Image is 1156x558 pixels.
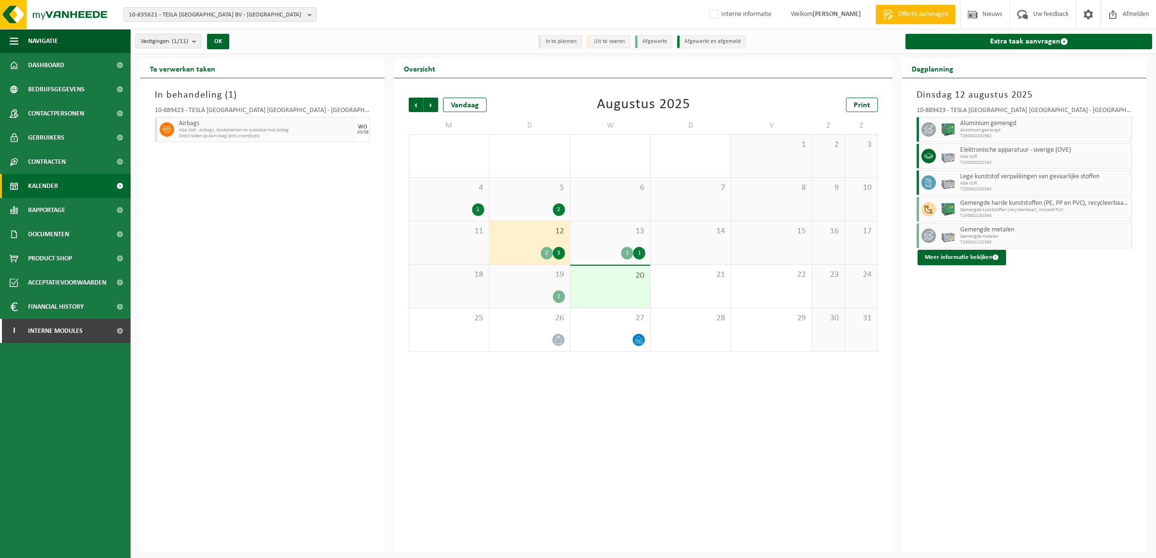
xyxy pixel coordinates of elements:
[960,200,1129,207] span: Gemengde harde kunststoffen (PE, PP en PVC), recycleerbaar (industrieel)
[472,203,484,216] div: 1
[960,160,1129,166] span: T250002232563
[941,229,955,243] img: PB-LB-0680-HPE-GY-01
[846,98,878,112] a: Print
[655,270,726,280] span: 21
[731,117,812,134] td: V
[621,247,633,259] div: 1
[358,124,367,130] div: WO
[960,207,1129,213] span: Gemengde kunststoffen (recycleerbaar), inclusief PVC
[575,183,646,193] span: 6
[655,183,726,193] span: 7
[817,313,840,324] span: 30
[494,270,565,280] span: 19
[850,140,873,150] span: 3
[850,183,873,193] span: 10
[587,35,630,48] li: Uit te voeren
[817,226,840,237] span: 16
[179,133,353,139] span: Direct laden op aanvraag (excl.voorrijkost)
[575,226,646,237] span: 13
[960,226,1129,234] span: Gemengde metalen
[28,271,106,295] span: Acceptatievoorwaarden
[553,247,565,259] div: 3
[494,313,565,324] span: 26
[655,313,726,324] span: 28
[28,198,65,222] span: Rapportage
[140,59,225,78] h2: Te verwerken taken
[635,35,672,48] li: Afgewerkt
[960,240,1129,245] span: T250002232565
[394,59,445,78] h2: Overzicht
[960,146,1129,154] span: Elektronische apparatuur - overige (OVE)
[736,140,807,150] span: 1
[414,183,484,193] span: 4
[155,88,370,102] h3: In behandeling ( )
[179,128,353,133] span: KGA Colli - Airbags, Gordelriemen en autostoel met airbag
[813,11,861,18] strong: [PERSON_NAME]
[414,226,484,237] span: 11
[28,150,66,174] span: Contracten
[941,149,955,163] img: PB-LB-0680-HPE-GY-01
[424,98,438,112] span: Volgende
[575,271,646,281] span: 20
[207,34,229,49] button: OK
[845,117,878,134] td: Z
[28,295,84,319] span: Financial History
[28,246,72,271] span: Product Shop
[854,101,870,109] span: Print
[960,181,1129,186] span: KGA Colli
[443,98,487,112] div: Vandaag
[941,202,955,216] img: PB-HB-1400-HPE-GN-01
[28,77,85,101] span: Bedrijfsgegevens
[850,313,873,324] span: 31
[918,250,1006,265] button: Meer informatie bekijken
[489,117,570,134] td: D
[494,226,565,237] span: 12
[228,90,234,100] span: 1
[736,270,807,280] span: 22
[677,35,746,48] li: Afgewerkt en afgemeld
[736,226,807,237] span: 15
[960,173,1129,181] span: Lege kunststof verpakkingen van gevaarlijke stoffen
[875,5,955,24] a: Offerte aanvragen
[817,140,840,150] span: 2
[409,98,423,112] span: Vorige
[141,34,188,49] span: Vestigingen
[850,226,873,237] span: 17
[28,319,83,343] span: Interne modules
[960,120,1129,128] span: Aluminium gemengd
[902,59,963,78] h2: Dagplanning
[941,175,955,190] img: PB-LB-0680-HPE-GY-01
[960,133,1129,139] span: T250002232562
[357,130,369,135] div: 20/08
[941,122,955,137] img: PB-HB-1400-HPE-GN-01
[960,154,1129,160] span: KGA Colli
[28,29,58,53] span: Navigatie
[409,117,489,134] td: M
[28,222,69,246] span: Documenten
[553,203,565,216] div: 2
[960,186,1129,192] span: T250002232563
[414,313,484,324] span: 25
[155,107,370,117] div: 10-889423 - TESLA [GEOGRAPHIC_DATA] [GEOGRAPHIC_DATA] - [GEOGRAPHIC_DATA]
[538,35,582,48] li: In te plannen
[817,183,840,193] span: 9
[895,10,950,19] span: Offerte aanvragen
[651,117,731,134] td: D
[494,183,565,193] span: 5
[28,174,58,198] span: Kalender
[129,8,304,22] span: 10-835621 - TESLA [GEOGRAPHIC_DATA] BV - [GEOGRAPHIC_DATA]
[850,270,873,280] span: 24
[597,98,690,112] div: Augustus 2025
[960,213,1129,219] span: T250002232564
[541,247,553,259] div: 2
[812,117,845,134] td: Z
[28,101,84,126] span: Contactpersonen
[960,128,1129,133] span: Aluminium gemengd
[736,183,807,193] span: 8
[575,313,646,324] span: 27
[960,234,1129,240] span: Gemengde metalen
[917,88,1132,102] h3: Dinsdag 12 augustus 2025
[655,226,726,237] span: 14
[633,247,645,259] div: 1
[172,38,188,44] count: (1/11)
